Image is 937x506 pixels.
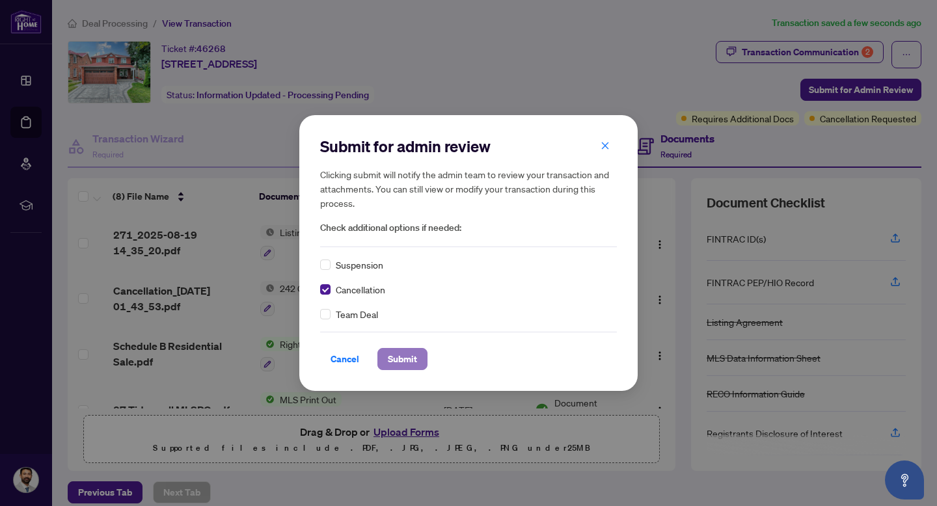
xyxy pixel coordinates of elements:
[377,348,428,370] button: Submit
[320,136,617,157] h2: Submit for admin review
[885,460,924,499] button: Open asap
[388,349,417,369] span: Submit
[336,282,385,297] span: Cancellation
[336,307,378,321] span: Team Deal
[320,220,617,235] span: Check additional options if needed:
[320,167,617,210] h5: Clicking submit will notify the admin team to review your transaction and attachments. You can st...
[331,349,359,369] span: Cancel
[601,141,610,150] span: close
[336,258,383,272] span: Suspension
[320,348,370,370] button: Cancel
